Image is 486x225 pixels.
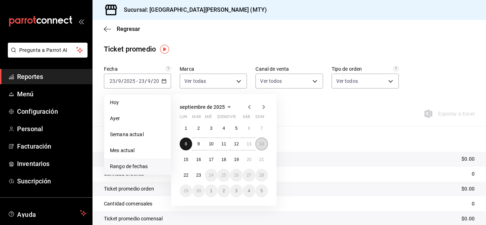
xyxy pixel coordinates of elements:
[234,157,239,162] abbr: 19 de septiembre de 2025
[472,170,475,178] p: 0
[17,159,86,168] span: Inventarios
[248,126,250,131] abbr: 6 de septiembre de 2025
[104,66,171,71] label: Fecha
[217,153,230,166] button: 18 de septiembre de 2025
[180,153,192,166] button: 15 de septiembre de 2025
[255,153,268,166] button: 21 de septiembre de 2025
[104,44,156,54] div: Ticket promedio
[180,184,192,197] button: 29 de septiembre de 2025
[17,141,86,151] span: Facturación
[8,43,88,58] button: Pregunta a Parrot AI
[209,157,213,162] abbr: 17 de septiembre de 2025
[234,141,239,146] abbr: 12 de septiembre de 2025
[260,77,282,85] span: Ver todos
[255,66,323,71] label: Canal de venta
[205,169,217,182] button: 24 de septiembre de 2025
[184,157,188,162] abbr: 15 de septiembre de 2025
[110,99,165,106] span: Hoy
[221,173,226,178] abbr: 25 de septiembre de 2025
[247,173,251,178] abbr: 27 de septiembre de 2025
[104,215,163,223] p: Ticket promedio comensal
[205,153,217,166] button: 17 de septiembre de 2025
[230,122,243,135] button: 5 de septiembre de 2025
[223,126,225,131] abbr: 4 de septiembre de 2025
[223,188,225,193] abbr: 2 de octubre de 2025
[230,184,243,197] button: 3 de octubre de 2025
[185,126,187,131] abbr: 1 de septiembre de 2025
[110,163,165,170] span: Rango de fechas
[17,209,77,218] span: Ayuda
[461,155,475,163] p: $0.00
[5,52,88,59] a: Pregunta a Parrot AI
[217,169,230,182] button: 25 de septiembre de 2025
[230,169,243,182] button: 26 de septiembre de 2025
[17,107,86,116] span: Configuración
[393,66,399,71] svg: Todas las órdenes contabilizan 1 comensal a excepción de órdenes de mesa con comensales obligator...
[104,185,154,193] p: Ticket promedio orden
[255,169,268,182] button: 28 de septiembre de 2025
[217,184,230,197] button: 2 de octubre de 2025
[255,114,264,122] abbr: domingo
[19,47,76,54] span: Pregunta a Parrot AI
[180,66,247,71] label: Marca
[235,188,238,193] abbr: 3 de octubre de 2025
[197,126,200,131] abbr: 2 de septiembre de 2025
[247,157,251,162] abbr: 20 de septiembre de 2025
[196,173,201,178] abbr: 23 de septiembre de 2025
[217,138,230,150] button: 11 de septiembre de 2025
[180,104,225,110] span: septiembre de 2025
[192,138,205,150] button: 9 de septiembre de 2025
[472,200,475,208] p: 0
[217,114,259,122] abbr: jueves
[110,131,165,138] span: Semana actual
[260,188,263,193] abbr: 5 de octubre de 2025
[461,185,475,193] p: $0.00
[192,153,205,166] button: 16 de septiembre de 2025
[235,126,238,131] abbr: 5 de septiembre de 2025
[153,78,165,84] input: ----
[165,66,171,71] svg: Información delimitada a máximo 62 días.
[243,114,250,122] abbr: sábado
[118,6,267,14] h3: Sucursal: [GEOGRAPHIC_DATA][PERSON_NAME] (MTY)
[145,78,147,84] span: /
[243,153,255,166] button: 20 de septiembre de 2025
[78,18,84,24] button: open_drawer_menu
[110,147,165,154] span: Mes actual
[192,122,205,135] button: 2 de septiembre de 2025
[160,45,169,54] img: Tooltip marker
[17,89,86,99] span: Menú
[184,188,188,193] abbr: 29 de septiembre de 2025
[185,141,187,146] abbr: 8 de septiembre de 2025
[192,169,205,182] button: 23 de septiembre de 2025
[230,138,243,150] button: 12 de septiembre de 2025
[209,141,213,146] abbr: 10 de septiembre de 2025
[17,124,86,134] span: Personal
[255,122,268,135] button: 7 de septiembre de 2025
[209,173,213,178] abbr: 24 de septiembre de 2025
[259,157,264,162] abbr: 21 de septiembre de 2025
[197,141,200,146] abbr: 9 de septiembre de 2025
[205,184,217,197] button: 1 de octubre de 2025
[184,173,188,178] abbr: 22 de septiembre de 2025
[243,169,255,182] button: 27 de septiembre de 2025
[259,141,264,146] abbr: 14 de septiembre de 2025
[243,122,255,135] button: 6 de septiembre de 2025
[248,188,250,193] abbr: 4 de octubre de 2025
[17,176,86,186] span: Suscripción
[180,103,233,111] button: septiembre de 2025
[147,78,151,84] input: --
[461,215,475,223] p: $0.00
[151,78,153,84] span: /
[336,77,358,85] span: Ver todos
[117,26,140,32] span: Regresar
[259,173,264,178] abbr: 28 de septiembre de 2025
[332,66,399,71] label: Tipo de orden
[247,141,251,146] abbr: 13 de septiembre de 2025
[121,78,123,84] span: /
[221,157,226,162] abbr: 18 de septiembre de 2025
[110,115,165,122] span: Ayer
[243,184,255,197] button: 4 de octubre de 2025
[17,72,86,81] span: Reportes
[210,188,212,193] abbr: 1 de octubre de 2025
